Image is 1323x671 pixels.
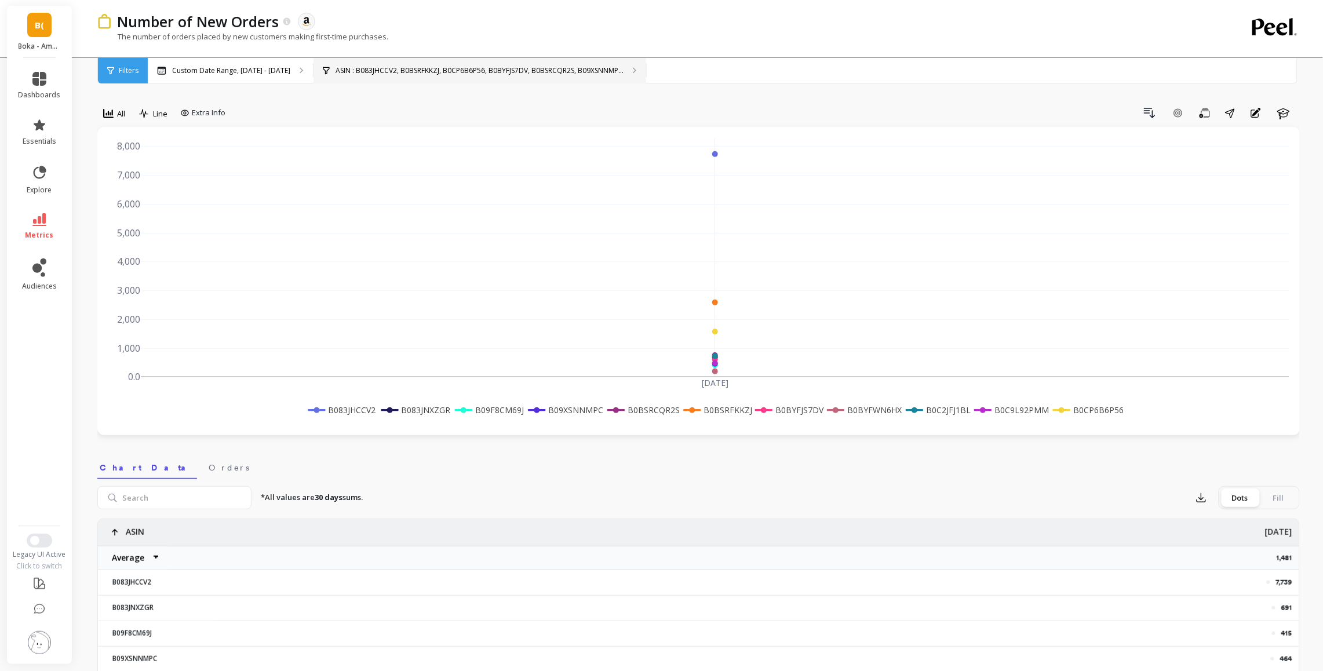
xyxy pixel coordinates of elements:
span: Extra Info [192,107,225,119]
img: profile picture [28,631,51,654]
p: ASIN [126,519,144,538]
p: ASIN : B083JHCCV2, B0BSRFKKZJ, B0CP6B6P56, B0BYFJS7DV, B0BSRCQR2S, B09XSNNMP... [336,66,624,75]
img: header icon [97,14,111,28]
span: Filters [119,66,139,75]
p: 1,481 [1277,553,1299,563]
p: Boka - Amazon (Essor) [19,42,61,51]
input: Search [97,486,252,509]
nav: Tabs [97,453,1300,479]
img: api.amazon.svg [301,16,312,27]
p: Number of New Orders [117,12,279,31]
button: Switch to New UI [27,534,52,548]
p: The number of orders placed by new customers making first-time purchases. [97,31,388,42]
p: 691 [1281,603,1292,612]
p: *All values are sums. [261,492,363,504]
span: dashboards [19,90,61,100]
div: Click to switch [7,561,72,571]
span: essentials [23,137,56,146]
p: 7,739 [1276,578,1292,587]
span: audiences [22,282,57,291]
strong: 30 days [315,492,342,502]
span: explore [27,185,52,195]
span: All [117,108,125,119]
p: B09XSNNMPC [105,654,207,663]
div: Fill [1259,488,1298,507]
span: B( [35,19,44,32]
span: metrics [25,231,54,240]
span: Chart Data [100,462,195,473]
p: [DATE] [1265,519,1292,538]
span: Orders [209,462,249,473]
p: B09F8CM69J [105,629,207,638]
p: B083JNXZGR [105,603,207,612]
p: B083JHCCV2 [105,578,207,587]
p: 415 [1281,629,1292,638]
p: 464 [1280,654,1292,663]
span: Line [153,108,167,119]
div: Legacy UI Active [7,550,72,559]
p: Custom Date Range, [DATE] - [DATE] [172,66,290,75]
div: Dots [1221,488,1259,507]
